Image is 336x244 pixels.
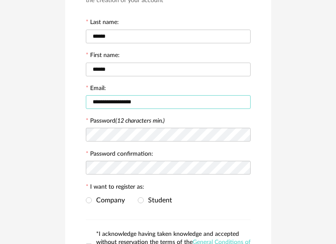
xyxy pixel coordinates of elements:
[90,118,165,124] label: Password
[86,85,106,93] label: Email:
[86,184,144,192] label: I want to register as:
[86,52,120,60] label: First name:
[92,197,125,204] span: Company
[86,19,119,27] label: Last name:
[144,197,172,204] span: Student
[115,118,165,124] i: (12 characters min.)
[86,151,153,159] label: Password confirmation:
